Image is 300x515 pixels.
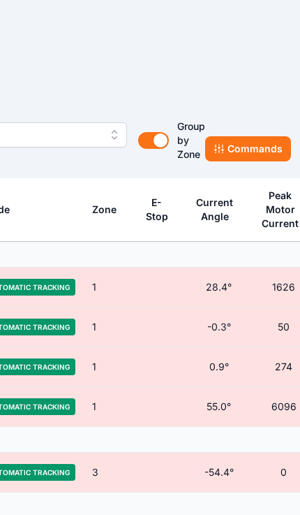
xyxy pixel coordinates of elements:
[195,186,243,233] button: Current Angle
[177,120,205,160] span: Group by Zone
[84,268,136,307] td: 1
[84,387,136,427] td: 1
[186,387,251,427] td: 55.0°
[84,453,136,493] td: 3
[195,196,235,224] div: Current Angle
[144,196,169,224] div: E-Stop
[186,307,251,347] td: -0.3°
[186,453,251,493] td: -54.4°
[84,307,136,347] td: 1
[205,136,291,161] button: Commands
[186,347,251,387] td: 0.9°
[186,268,251,307] td: 28.4°
[144,186,178,233] button: E-Stop
[84,347,136,387] td: 1
[92,203,117,217] div: Zone
[92,193,128,226] button: Zone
